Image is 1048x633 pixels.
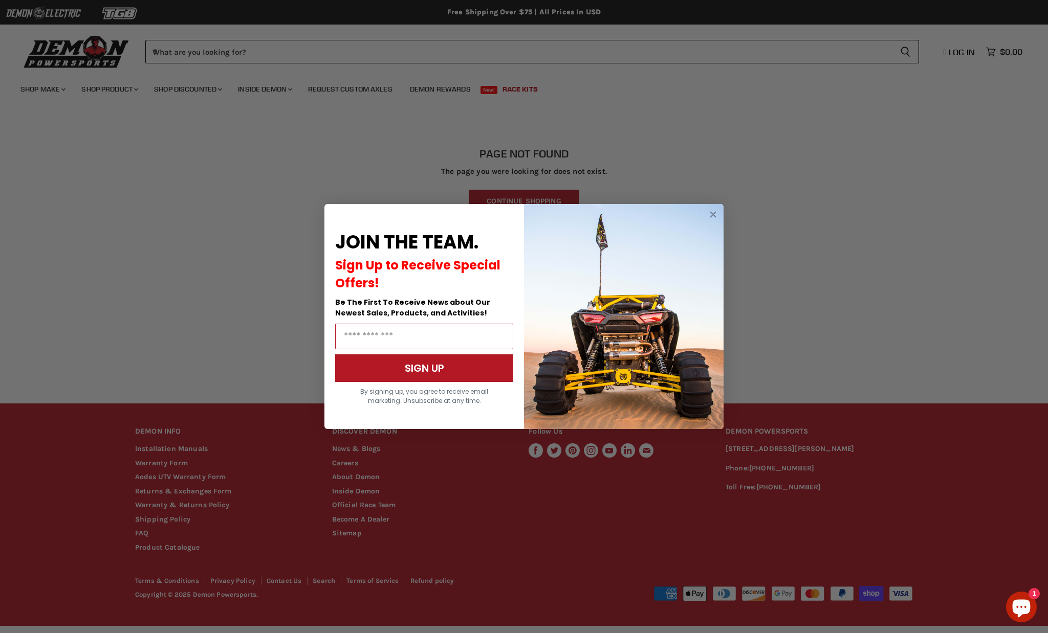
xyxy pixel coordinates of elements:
[360,387,488,405] span: By signing up, you agree to receive email marketing. Unsubscribe at any time.
[335,297,490,318] span: Be The First To Receive News about Our Newest Sales, Products, and Activities!
[335,354,513,382] button: SIGN UP
[524,204,724,429] img: a9095488-b6e7-41ba-879d-588abfab540b.jpeg
[1003,592,1040,625] inbox-online-store-chat: Shopify online store chat
[335,229,478,255] span: JOIN THE TEAM.
[335,324,513,349] input: Email Address
[335,257,500,291] span: Sign Up to Receive Special Offers!
[707,208,719,221] button: Close dialog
